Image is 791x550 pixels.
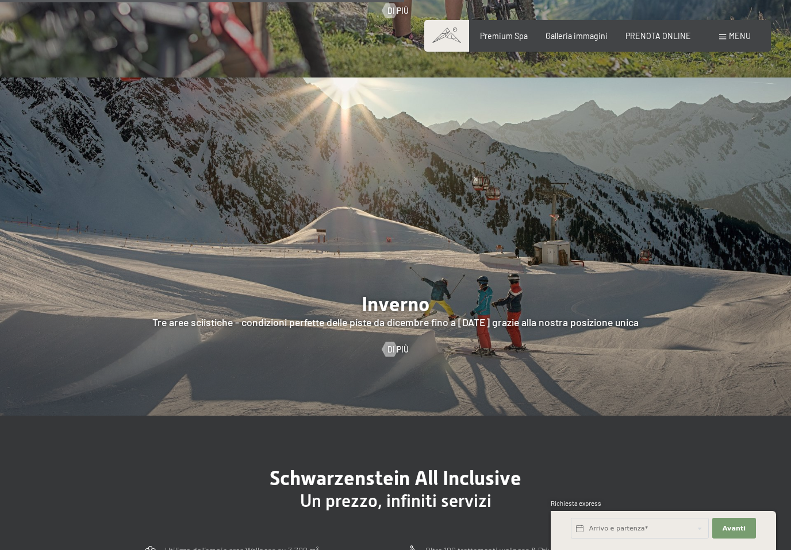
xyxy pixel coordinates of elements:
button: Avanti [712,518,756,539]
span: Menu [729,31,751,41]
span: Un prezzo, infiniti servizi [300,490,492,511]
span: Di più [387,5,409,17]
a: Premium Spa [480,31,528,41]
span: Di più [387,344,409,355]
a: Di più [382,344,409,355]
span: Avanti [723,524,746,533]
a: PRENOTA ONLINE [625,31,691,41]
a: Di più [382,5,409,17]
span: Richiesta express [551,499,601,507]
a: Galleria immagini [546,31,608,41]
span: Schwarzenstein All Inclusive [270,466,521,490]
